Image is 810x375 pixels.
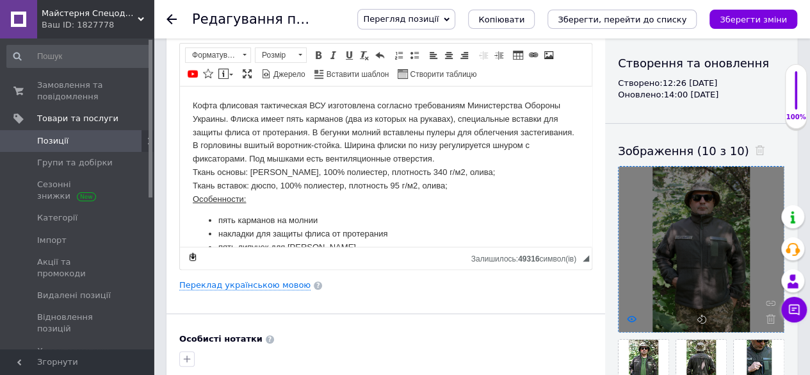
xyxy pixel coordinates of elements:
a: Додати відео з YouTube [186,67,200,81]
span: Товари та послуги [37,113,118,124]
a: Видалити форматування [357,48,371,62]
a: По центру [442,48,456,62]
span: Розмір [255,48,294,62]
div: Кiлькiсть символiв [471,251,583,263]
a: По правому краю [457,48,471,62]
a: Переклад українською мовою [179,280,311,290]
div: Створення та оновлення [618,55,784,71]
a: Зменшити відступ [476,48,490,62]
span: Форматування [186,48,238,62]
a: Жирний (Ctrl+B) [311,48,325,62]
a: Підкреслений (Ctrl+U) [342,48,356,62]
p: Кофта флисовая тактическая ВСУ изготовлена согласно требованиям Министерства Обороны Украины. Фли... [13,13,399,119]
span: Акції та промокоди [37,256,118,279]
span: Потягніть для зміни розмірів [583,255,589,262]
span: Позиції [37,135,69,147]
a: Зробити резервну копію зараз [186,250,200,264]
span: Характеристики [37,346,109,357]
a: Зображення [542,48,556,62]
a: Вставити шаблон [312,67,391,81]
li: пять липучек для [PERSON_NAME] [38,154,373,168]
span: Категорії [37,212,77,224]
span: Майстерня Спецодягу LTM [42,8,138,19]
button: Копіювати [468,10,535,29]
button: Зберегти, перейти до списку [547,10,697,29]
div: Ваш ID: 1827778 [42,19,154,31]
span: Перегляд позиції [363,14,439,24]
span: Замовлення та повідомлення [37,79,118,103]
iframe: Редактор, A1625C17-0E37-424F-B4C4-7D58B4EBD595 [180,87,592,247]
button: Чат з покупцем [781,297,807,322]
a: Розмір [255,47,307,63]
a: Вставити/Редагувати посилання (Ctrl+L) [526,48,540,62]
div: Оновлено: 14:00 [DATE] [618,89,784,101]
a: Вставити/видалити маркований список [407,48,421,62]
input: Пошук [6,45,151,68]
u: Особенности: [13,108,66,117]
a: Збільшити відступ [492,48,506,62]
span: Джерело [271,69,305,80]
span: Сезонні знижки [37,179,118,202]
div: 100% [786,113,806,122]
li: накладки для защиты флиса от протерания [38,141,373,154]
span: Відновлення позицій [37,312,118,335]
div: 100% Якість заповнення [785,64,807,129]
a: Максимізувати [240,67,254,81]
a: Вставити повідомлення [216,67,235,81]
div: Зображення (10 з 10) [618,143,784,159]
a: Повернути (Ctrl+Z) [373,48,387,62]
a: Вставити іконку [201,67,215,81]
span: Групи та добірки [37,157,113,169]
span: Вставити шаблон [325,69,389,80]
div: Створено: 12:26 [DATE] [618,78,784,89]
i: Зберегти зміни [720,15,787,24]
li: пять карманов на молнии [38,128,373,141]
a: Вставити/видалити нумерований список [392,48,406,62]
div: Повернутися назад [166,14,177,24]
span: 49316 [518,254,539,263]
span: Створити таблицю [408,69,476,80]
a: По лівому краю [426,48,441,62]
body: Редактор, A1625C17-0E37-424F-B4C4-7D58B4EBD595 [13,13,399,238]
span: Копіювати [478,15,524,24]
a: Джерело [259,67,307,81]
a: Створити таблицю [396,67,478,81]
i: Зберегти, перейти до списку [558,15,686,24]
a: Курсив (Ctrl+I) [327,48,341,62]
span: Видалені позиції [37,290,111,301]
button: Зберегти зміни [709,10,797,29]
b: Особисті нотатки [179,334,263,344]
a: Форматування [185,47,251,63]
span: Імпорт [37,235,67,246]
a: Таблиця [511,48,525,62]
